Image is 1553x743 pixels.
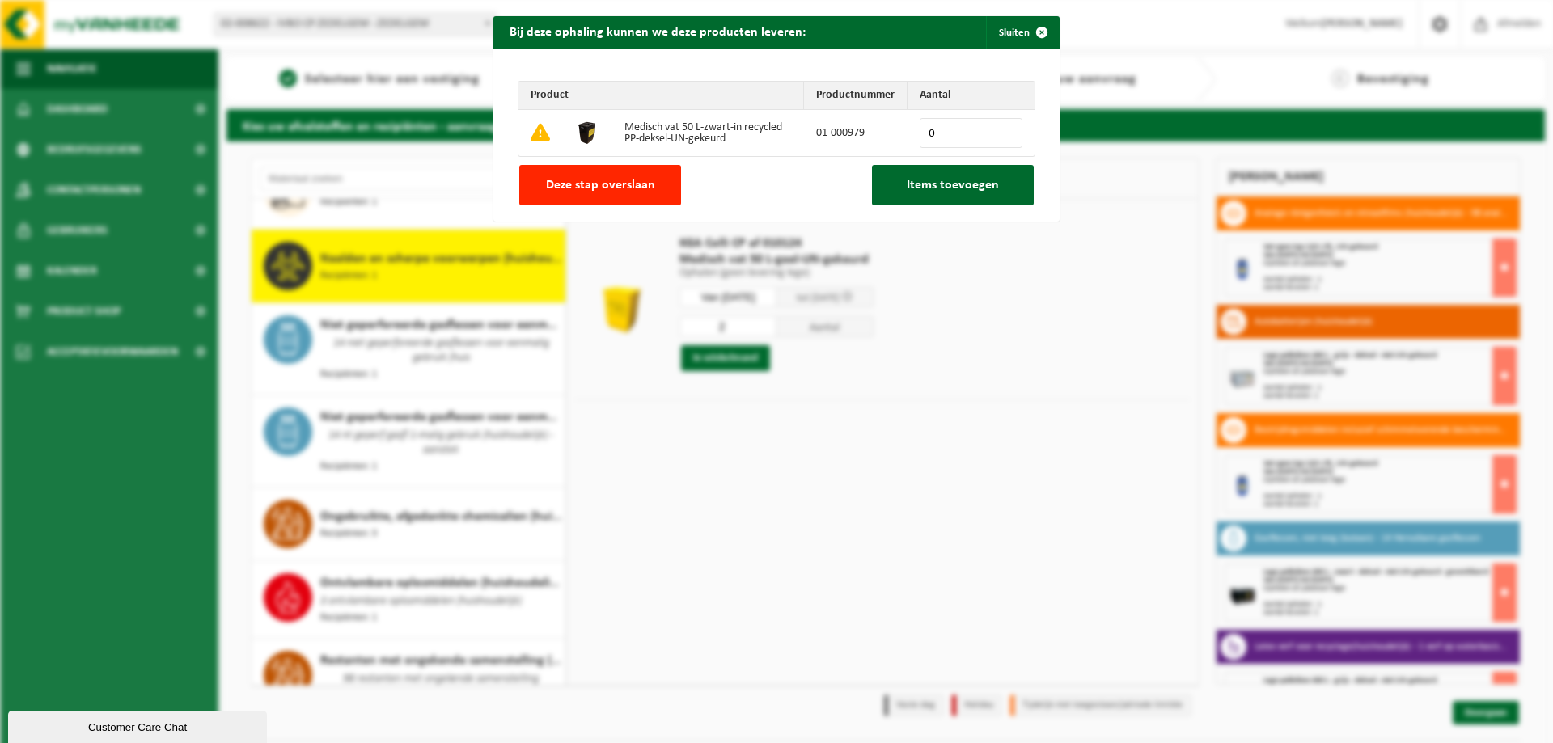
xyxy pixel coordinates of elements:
span: Items toevoegen [907,179,999,192]
td: 01-000979 [804,110,908,156]
iframe: chat widget [8,707,270,743]
h2: Bij deze ophaling kunnen we deze producten leveren: [493,16,822,47]
th: Aantal [908,82,1035,110]
td: Medisch vat 50 L-zwart-in recycled PP-deksel-UN-gekeurd [612,110,804,156]
th: Productnummer [804,82,908,110]
th: Product [518,82,804,110]
button: Items toevoegen [872,165,1034,205]
button: Deze stap overslaan [519,165,681,205]
span: Deze stap overslaan [546,179,655,192]
button: Sluiten [986,16,1058,49]
img: 01-000979 [574,119,600,145]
